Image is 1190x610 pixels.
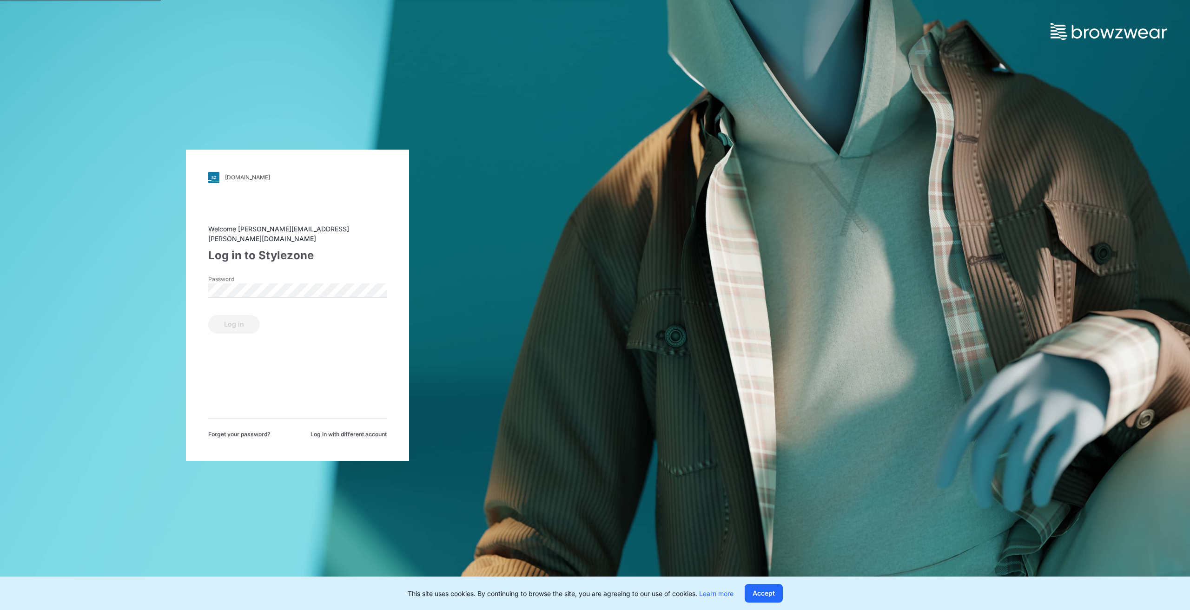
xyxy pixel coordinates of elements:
img: browzwear-logo.73288ffb.svg [1051,23,1167,40]
button: Accept [745,584,783,603]
div: Log in to Stylezone [208,247,387,264]
span: Log in with different account [311,430,387,439]
a: [DOMAIN_NAME] [208,172,387,183]
a: Learn more [699,590,734,597]
p: This site uses cookies. By continuing to browse the site, you are agreeing to our use of cookies. [408,589,734,598]
img: svg+xml;base64,PHN2ZyB3aWR0aD0iMjgiIGhlaWdodD0iMjgiIHZpZXdCb3g9IjAgMCAyOCAyOCIgZmlsbD0ibm9uZSIgeG... [208,172,219,183]
span: Forget your password? [208,430,271,439]
div: Welcome [PERSON_NAME][EMAIL_ADDRESS][PERSON_NAME][DOMAIN_NAME] [208,224,387,243]
div: [DOMAIN_NAME] [225,174,270,181]
label: Password [208,275,273,283]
